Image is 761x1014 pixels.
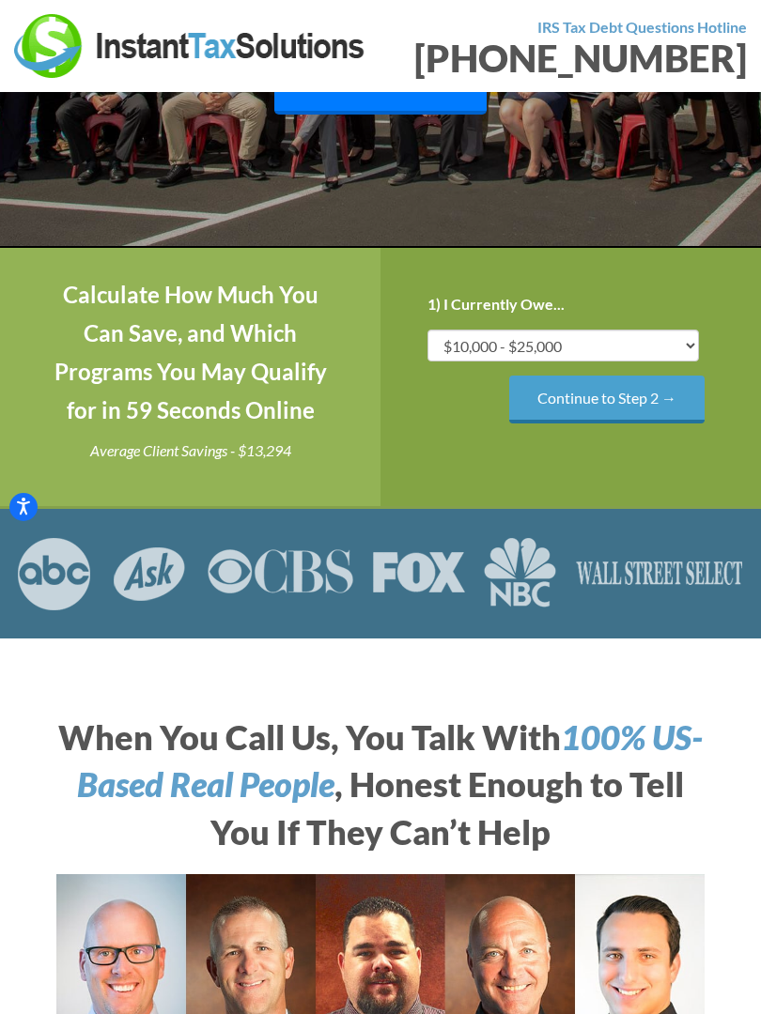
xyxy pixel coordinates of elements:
img: CBS [207,537,353,610]
i: Average Client Savings - $13,294 [90,441,291,459]
img: NBC [484,537,556,610]
img: ASK [111,537,188,610]
h4: Calculate How Much You Can Save, and Which Programs You May Qualify for in 59 Seconds Online [47,276,334,429]
div: [PHONE_NUMBER] [395,39,747,77]
img: Wall Street Select [575,537,745,610]
h2: When You Call Us, You Talk With , Honest Enough to Tell You If They Can’t Help [56,714,705,855]
input: Continue to Step 2 → [509,376,705,423]
img: Instant Tax Solutions Logo [14,14,366,78]
strong: IRS Tax Debt Questions Hotline [537,18,747,36]
img: FOX [372,537,465,610]
a: Instant Tax Solutions Logo [14,35,366,53]
img: ABC [16,537,92,610]
label: 1) I Currently Owe... [427,295,565,315]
